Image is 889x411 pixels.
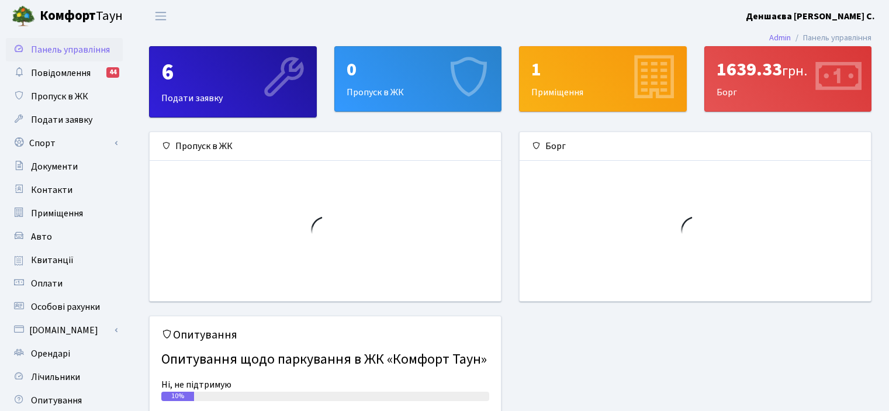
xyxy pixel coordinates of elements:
a: 6Подати заявку [149,46,317,118]
h4: Опитування щодо паркування в ЖК «Комфорт Таун» [161,347,489,373]
a: Документи [6,155,123,178]
b: Деншаєва [PERSON_NAME] С. [746,10,875,23]
a: Приміщення [6,202,123,225]
a: Подати заявку [6,108,123,132]
a: Повідомлення44 [6,61,123,85]
span: Орендарі [31,347,70,360]
a: Особові рахунки [6,295,123,319]
div: Приміщення [520,47,686,111]
a: Квитанції [6,248,123,272]
img: logo.png [12,5,35,28]
a: Admin [769,32,791,44]
a: 0Пропуск в ЖК [334,46,502,112]
div: Подати заявку [150,47,316,117]
span: Панель управління [31,43,110,56]
span: грн. [782,61,807,81]
span: Опитування [31,394,82,407]
a: 1Приміщення [519,46,687,112]
span: Контакти [31,184,72,196]
div: Ні, не підтримую [161,378,489,392]
b: Комфорт [40,6,96,25]
span: Документи [31,160,78,173]
span: Авто [31,230,52,243]
div: 0 [347,58,490,81]
div: 1639.33 [717,58,860,81]
span: Лічильники [31,371,80,384]
a: Спорт [6,132,123,155]
span: Особові рахунки [31,301,100,313]
div: Борг [705,47,871,111]
a: Деншаєва [PERSON_NAME] С. [746,9,875,23]
li: Панель управління [791,32,871,44]
a: Авто [6,225,123,248]
span: Пропуск в ЖК [31,90,88,103]
div: 44 [106,67,119,78]
a: Панель управління [6,38,123,61]
nav: breadcrumb [752,26,889,50]
div: 1 [531,58,674,81]
span: Повідомлення [31,67,91,80]
a: Орендарі [6,342,123,365]
a: [DOMAIN_NAME] [6,319,123,342]
button: Переключити навігацію [146,6,175,26]
div: Пропуск в ЖК [150,132,501,161]
div: 10% [161,392,194,401]
span: Приміщення [31,207,83,220]
span: Квитанції [31,254,74,267]
span: Оплати [31,277,63,290]
h5: Опитування [161,328,489,342]
a: Лічильники [6,365,123,389]
div: Пропуск в ЖК [335,47,501,111]
a: Оплати [6,272,123,295]
a: Пропуск в ЖК [6,85,123,108]
span: Таун [40,6,123,26]
div: Борг [520,132,871,161]
a: Контакти [6,178,123,202]
span: Подати заявку [31,113,92,126]
div: 6 [161,58,305,87]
